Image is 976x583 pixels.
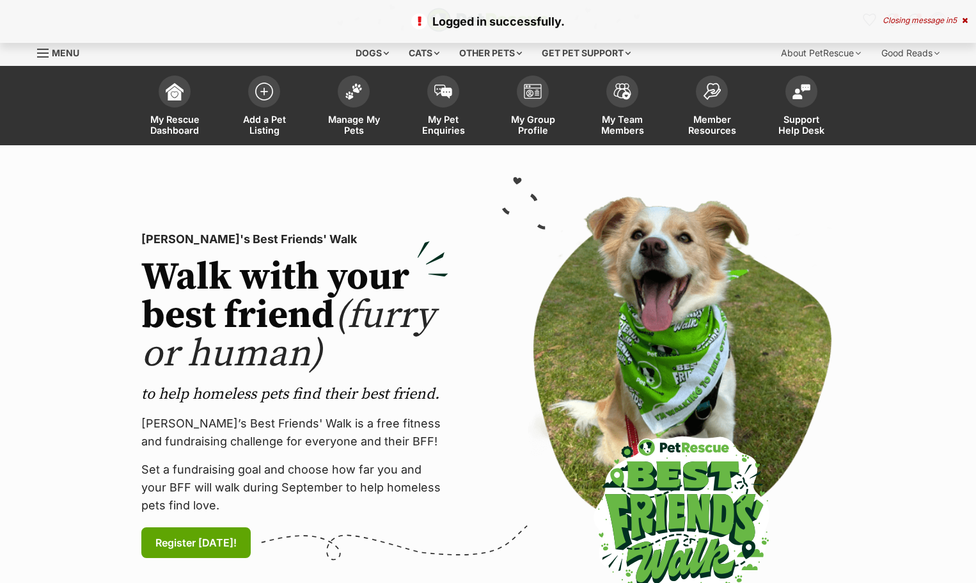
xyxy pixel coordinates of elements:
div: Dogs [347,40,398,66]
a: My Pet Enquiries [398,69,488,145]
a: My Rescue Dashboard [130,69,219,145]
img: pet-enquiries-icon-7e3ad2cf08bfb03b45e93fb7055b45f3efa6380592205ae92323e6603595dc1f.svg [434,84,452,99]
img: team-members-icon-5396bd8760b3fe7c0b43da4ab00e1e3bb1a5d9ba89233759b79545d2d3fc5d0d.svg [613,83,631,100]
span: Support Help Desk [773,114,830,136]
h2: Walk with your best friend [141,259,448,374]
p: [PERSON_NAME]’s Best Friends' Walk is a free fitness and fundraising challenge for everyone and t... [141,415,448,451]
img: add-pet-listing-icon-0afa8454b4691262ce3f59096e99ab1cd57d4a30225e0717b998d2c9b9846f56.svg [255,83,273,100]
a: Menu [37,40,88,63]
span: (furry or human) [141,292,435,378]
span: My Group Profile [504,114,562,136]
span: Add a Pet Listing [235,114,293,136]
a: My Team Members [578,69,667,145]
div: Good Reads [872,40,948,66]
a: Register [DATE]! [141,527,251,558]
img: dashboard-icon-eb2f2d2d3e046f16d808141f083e7271f6b2e854fb5c12c21221c1fb7104beca.svg [166,83,184,100]
img: help-desk-icon-fdf02630f3aa405de69fd3d07c3f3aa587a6932b1a1747fa1d2bba05be0121f9.svg [792,84,810,99]
a: Add a Pet Listing [219,69,309,145]
div: Get pet support [533,40,640,66]
span: My Rescue Dashboard [146,114,203,136]
a: Manage My Pets [309,69,398,145]
span: My Team Members [594,114,651,136]
span: My Pet Enquiries [414,114,472,136]
span: Member Resources [683,114,741,136]
a: Support Help Desk [757,69,846,145]
p: to help homeless pets find their best friend. [141,384,448,404]
p: Set a fundraising goal and choose how far you and your BFF will walk during September to help hom... [141,461,448,515]
span: Register [DATE]! [155,535,237,550]
p: [PERSON_NAME]'s Best Friends' Walk [141,230,448,248]
span: Menu [52,47,79,58]
div: Other pets [450,40,531,66]
div: Cats [400,40,448,66]
img: group-profile-icon-3fa3cf56718a62981997c0bc7e787c4b2cf8bcc04b72c1350f741eb67cf2f40e.svg [524,84,542,99]
img: member-resources-icon-8e73f808a243e03378d46382f2149f9095a855e16c252ad45f914b54edf8863c.svg [703,83,721,100]
div: About PetRescue [772,40,870,66]
span: Manage My Pets [325,114,382,136]
a: My Group Profile [488,69,578,145]
img: manage-my-pets-icon-02211641906a0b7f246fdf0571729dbe1e7629f14944591b6c1af311fb30b64b.svg [345,83,363,100]
a: Member Resources [667,69,757,145]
